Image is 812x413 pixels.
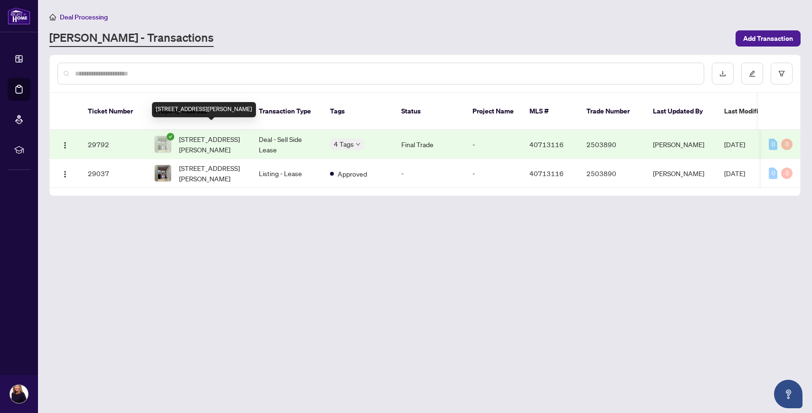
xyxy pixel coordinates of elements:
button: edit [741,63,763,84]
td: - [465,159,522,188]
span: filter [778,70,785,77]
td: Final Trade [394,130,465,159]
span: 4 Tags [334,139,354,150]
span: 40713116 [529,169,564,178]
th: Ticket Number [80,93,147,130]
th: Last Updated By [645,93,717,130]
th: Status [394,93,465,130]
span: [STREET_ADDRESS][PERSON_NAME] [179,134,244,155]
button: Logo [57,137,73,152]
div: 0 [781,139,793,150]
a: [PERSON_NAME] - Transactions [49,30,214,47]
th: Project Name [465,93,522,130]
span: download [719,70,726,77]
img: Logo [61,141,69,149]
th: Trade Number [579,93,645,130]
td: 29037 [80,159,147,188]
span: edit [749,70,755,77]
span: [DATE] [724,169,745,178]
td: 2503890 [579,130,645,159]
td: 29792 [80,130,147,159]
span: home [49,14,56,20]
td: Listing - Lease [251,159,322,188]
img: Logo [61,170,69,178]
td: Deal - Sell Side Lease [251,130,322,159]
th: Property Address [147,93,251,130]
img: Profile Icon [10,385,28,403]
div: [STREET_ADDRESS][PERSON_NAME] [152,102,256,117]
span: Approved [338,169,367,179]
button: download [712,63,734,84]
td: 2503890 [579,159,645,188]
td: - [465,130,522,159]
th: Tags [322,93,394,130]
button: Open asap [774,380,803,408]
th: Last Modified Date [717,93,802,130]
span: 40713116 [529,140,564,149]
span: check-circle [167,133,174,141]
span: Add Transaction [743,31,793,46]
div: 0 [769,168,777,179]
td: [PERSON_NAME] [645,130,717,159]
img: thumbnail-img [155,136,171,152]
th: MLS # [522,93,579,130]
button: Logo [57,166,73,181]
th: Transaction Type [251,93,322,130]
div: 0 [769,139,777,150]
span: Deal Processing [60,13,108,21]
td: [PERSON_NAME] [645,159,717,188]
td: - [394,159,465,188]
img: logo [8,7,30,25]
button: filter [771,63,793,84]
span: Last Modified Date [724,106,782,116]
span: down [356,142,360,147]
span: [STREET_ADDRESS][PERSON_NAME] [179,163,244,184]
button: Add Transaction [736,30,801,47]
div: 0 [781,168,793,179]
img: thumbnail-img [155,165,171,181]
span: [DATE] [724,140,745,149]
